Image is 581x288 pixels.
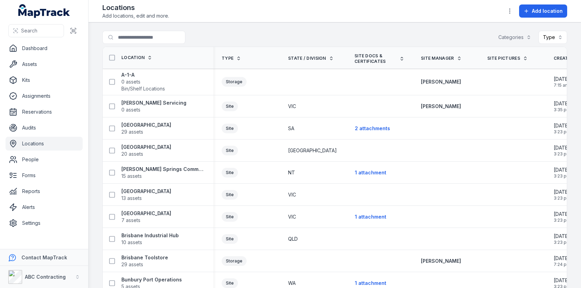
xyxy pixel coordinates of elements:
a: [PERSON_NAME] [421,103,461,110]
span: [DATE] [554,166,570,173]
span: 7:24 pm [554,262,570,267]
a: [GEOGRAPHIC_DATA]13 assets [121,188,171,202]
a: Brisbane Toolstore29 assets [121,254,168,268]
span: 15 assets [121,173,142,180]
div: Site [222,234,238,244]
span: 7:15 am [554,83,570,88]
div: Site [222,102,238,111]
strong: A-1-A [121,71,165,78]
div: Site [222,190,238,200]
span: 7 assets [121,217,140,224]
a: MapTrack [18,4,70,18]
span: [DATE] [554,100,570,107]
a: [GEOGRAPHIC_DATA]29 assets [121,122,171,135]
span: 3:23 pm [554,129,570,135]
time: 05/02/2025, 3:23:04 pm [554,189,570,201]
div: Site [222,168,238,177]
span: VIC [288,103,296,110]
time: 01/07/2025, 7:15:11 am [554,76,570,88]
strong: [PERSON_NAME] Springs Commercial Hub [121,166,205,173]
span: Site Manager [421,56,454,61]
a: Kits [6,73,83,87]
a: Assignments [6,89,83,103]
span: Site pictures [487,56,520,61]
time: 30/06/2025, 3:35:12 pm [554,100,570,113]
a: Location [121,55,152,60]
span: Add location [532,8,563,15]
strong: [GEOGRAPHIC_DATA] [121,210,171,217]
div: Site [222,124,238,133]
strong: Brisbane Toolstore [121,254,168,261]
strong: [GEOGRAPHIC_DATA] [121,122,171,128]
span: [DATE] [554,144,570,151]
span: 29 assets [121,128,143,135]
a: State / Division [288,56,334,61]
span: 3:23 pm [554,218,570,223]
a: [PERSON_NAME] Springs Commercial Hub15 assets [121,166,205,180]
a: Dashboard [6,41,83,55]
span: 0 assets [121,106,140,113]
span: State / Division [288,56,326,61]
strong: [GEOGRAPHIC_DATA] [121,144,171,151]
span: 29 assets [121,261,143,268]
a: Reservations [6,105,83,119]
a: Reports [6,184,83,198]
strong: [PERSON_NAME] Servicing [121,99,186,106]
span: NT [288,169,295,176]
time: 23/01/2025, 7:24:08 pm [554,255,570,267]
div: Storage [222,77,247,87]
span: [GEOGRAPHIC_DATA] [288,147,337,154]
span: [DATE] [554,211,570,218]
a: [PERSON_NAME] Servicing0 assets [121,99,186,113]
button: 2 attachments [354,122,390,135]
span: 3:23 pm [554,173,570,179]
div: Site [222,212,238,222]
span: VIC [288,191,296,198]
span: WA [288,280,296,287]
div: Site [222,278,238,288]
h2: Locations [102,3,169,12]
div: Storage [222,256,247,266]
strong: [GEOGRAPHIC_DATA] [121,188,171,195]
strong: ABC Contracting [25,274,66,280]
a: [PERSON_NAME] [421,78,461,85]
a: Alerts [6,200,83,214]
button: Search [8,24,64,37]
strong: Bunbury Port Operations [121,276,182,283]
div: Site [222,146,238,155]
a: Forms [6,169,83,182]
button: Categories [494,31,536,44]
span: Site Docs & Certificates [354,53,397,64]
span: Type [222,56,233,61]
strong: Brisbane Industrial Hub [121,232,179,239]
a: Type [222,56,241,61]
span: [DATE] [554,255,570,262]
span: [DATE] [554,122,570,129]
span: Bin/Shelf Locations [121,85,165,92]
a: [PERSON_NAME] [421,258,461,265]
span: 3:35 pm [554,107,570,113]
time: 05/02/2025, 3:23:04 pm [554,166,570,179]
button: 1 attachment [354,210,387,223]
time: 05/02/2025, 3:23:04 pm [554,144,570,157]
a: Assets [6,57,83,71]
span: 20 assets [121,151,143,157]
a: A-1-A0 assetsBin/Shelf Locations [121,71,165,92]
time: 05/02/2025, 3:23:04 pm [554,122,570,135]
span: 13 assets [121,195,142,202]
span: Location [121,55,145,60]
a: [GEOGRAPHIC_DATA]20 assets [121,144,171,157]
a: Brisbane Industrial Hub10 assets [121,232,179,246]
span: [DATE] [554,233,570,240]
a: [GEOGRAPHIC_DATA]7 assets [121,210,171,224]
span: SA [288,125,294,132]
button: Type [538,31,567,44]
span: VIC [288,213,296,220]
span: 3:23 pm [554,195,570,201]
span: QLD [288,236,298,242]
span: 3:23 pm [554,151,570,157]
span: Search [21,27,37,34]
